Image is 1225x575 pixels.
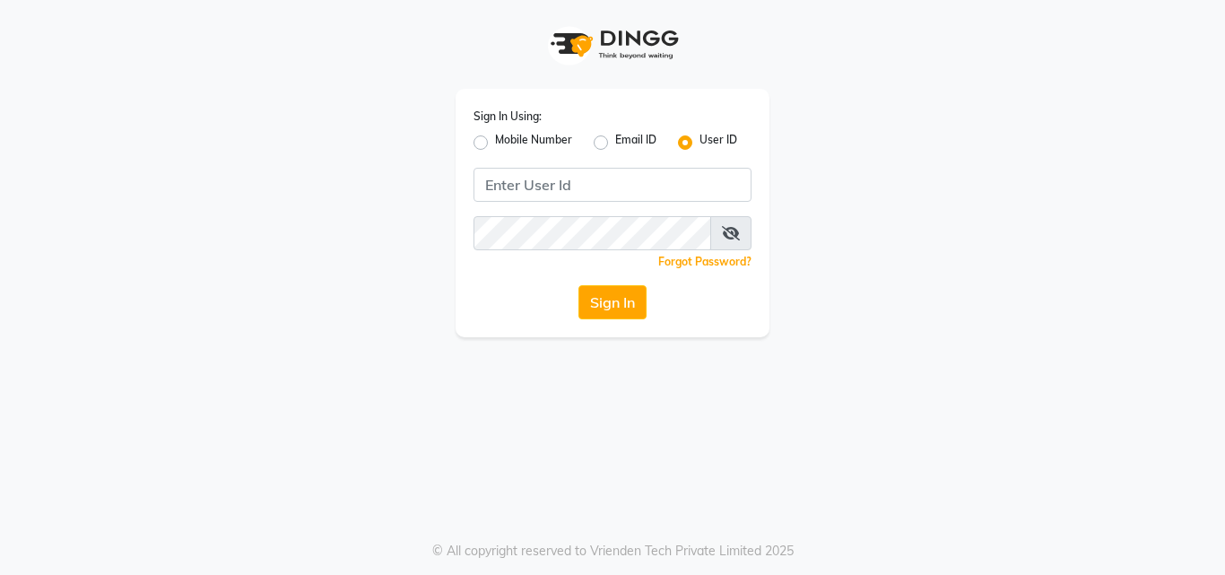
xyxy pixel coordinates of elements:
[473,216,711,250] input: Username
[541,18,684,71] img: logo1.svg
[615,132,656,153] label: Email ID
[699,132,737,153] label: User ID
[658,255,752,268] a: Forgot Password?
[578,285,647,319] button: Sign In
[473,109,542,125] label: Sign In Using:
[495,132,572,153] label: Mobile Number
[473,168,752,202] input: Username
